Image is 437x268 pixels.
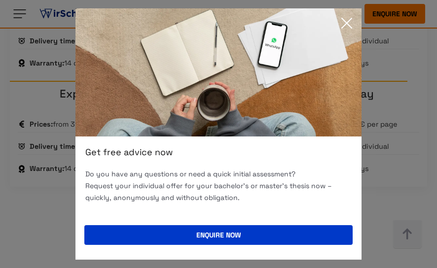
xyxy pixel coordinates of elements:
[196,231,241,239] font: Enquire now
[85,181,332,202] font: Request your individual offer for your bachelor's or master's thesis now – quickly, anonymously a...
[84,225,353,245] button: Enquire now
[85,169,295,178] font: Do you have any questions or need a quick initial assessment?
[85,146,173,158] font: Get free advice now
[75,8,362,136] img: exit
